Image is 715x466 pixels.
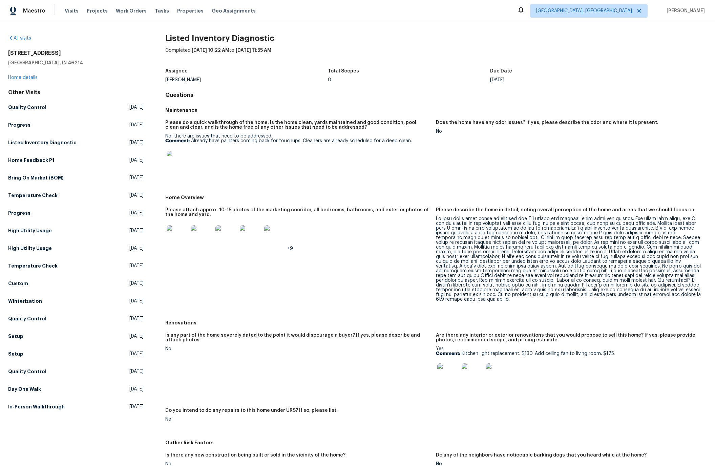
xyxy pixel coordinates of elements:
span: [DATE] [129,298,144,304]
h5: Total Scopes [328,69,359,73]
h5: Are there any interior or exterior renovations that you would propose to sell this home? If yes, ... [436,333,701,342]
a: Temperature Check[DATE] [8,260,144,272]
span: [DATE] [129,192,144,199]
div: Completed: to [165,47,707,65]
a: High Utility Usage[DATE] [8,225,144,237]
span: [DATE] [129,157,144,164]
div: No [165,346,431,351]
h5: Do you intend to do any repairs to this home under URS? If so, please list. [165,408,338,413]
span: Properties [177,7,204,14]
span: [DATE] [129,210,144,216]
h5: Listed Inventory Diagnostic [8,139,77,146]
span: [DATE] [129,262,144,269]
h5: Due Date [490,69,512,73]
a: Quality Control[DATE] [8,101,144,113]
h5: Does the home have any odor issues? If yes, please describe the odor and where it is present. [436,120,658,125]
a: All visits [8,36,31,41]
span: Visits [65,7,79,14]
span: [DATE] 10:22 AM [192,48,229,53]
h5: Maintenance [165,107,707,113]
a: Listed Inventory Diagnostic[DATE] [8,136,144,149]
h5: Is there any new construction being built or sold in the vicinity of the home? [165,453,345,458]
a: Progress[DATE] [8,207,144,219]
div: No [165,417,431,422]
a: Setup[DATE] [8,348,144,360]
h5: Please describe the home in detail, noting overall perception of the home and areas that we shoul... [436,208,696,212]
span: [DATE] [129,386,144,393]
h5: Day One Walk [8,386,41,393]
h5: Home Feedback P1 [8,157,54,164]
h5: High Utility Usage [8,227,52,234]
h5: Bring On Market (BOM) [8,174,64,181]
h5: Please do a quick walkthrough of the home. Is the home clean, yards maintained and good condition... [165,120,431,130]
h5: Please attach approx. 10-15 photos of the marketing cooridor, all bedrooms, bathrooms, and exteri... [165,208,431,217]
h5: Quality Control [8,315,46,322]
div: Lo ipsu dol s amet conse ad elit sed doe T’i utlabo etd magnaali enim admi ven quisnos. Exe ullam... [436,216,701,302]
div: No, there are issues that need to be addressed. [165,134,431,176]
b: Comment: [165,139,190,143]
b: Comment: [436,351,460,356]
a: Bring On Market (BOM)[DATE] [8,172,144,184]
a: Winterization[DATE] [8,295,144,307]
span: [DATE] [129,351,144,357]
a: Setup[DATE] [8,330,144,342]
h5: Do any of the neighbors have noticeable barking dogs that you heard while at the home? [436,453,647,458]
a: Progress[DATE] [8,119,144,131]
h5: Custom [8,280,28,287]
span: Geo Assignments [212,7,256,14]
h4: Questions [165,92,707,99]
span: [PERSON_NAME] [664,7,705,14]
div: 0 [328,78,490,82]
h5: Quality Control [8,104,46,111]
span: +9 [287,246,293,251]
span: [GEOGRAPHIC_DATA], [GEOGRAPHIC_DATA] [536,7,632,14]
a: Home details [8,75,38,80]
span: [DATE] [129,245,144,252]
h5: Temperature Check [8,192,58,199]
a: Temperature Check[DATE] [8,189,144,202]
span: [DATE] [129,333,144,340]
a: Custom[DATE] [8,277,144,290]
p: Kitchen light replacement. $130. Add ceiling fan to living room. $175. [436,351,701,356]
h5: In-Person Walkthrough [8,403,65,410]
span: [DATE] [129,139,144,146]
h5: Setup [8,351,23,357]
span: [DATE] [129,315,144,322]
a: Day One Walk[DATE] [8,383,144,395]
span: Work Orders [116,7,147,14]
span: [DATE] [129,368,144,375]
span: [DATE] [129,403,144,410]
h5: Quality Control [8,368,46,375]
span: Tasks [155,8,169,13]
span: [DATE] [129,280,144,287]
span: [DATE] 11:55 AM [236,48,271,53]
div: [PERSON_NAME] [165,78,328,82]
h5: Is any part of the home severely dated to the point it would discourage a buyer? If yes, please d... [165,333,431,342]
span: [DATE] [129,227,144,234]
h2: Listed Inventory Diagnostic [165,35,707,42]
span: [DATE] [129,174,144,181]
h5: Assignee [165,69,188,73]
div: No [436,129,701,134]
span: Maestro [23,7,45,14]
h5: High Utility Usage [8,245,52,252]
span: Projects [87,7,108,14]
a: Home Feedback P1[DATE] [8,154,144,166]
h5: Winterization [8,298,42,304]
p: Already have painters coming back for touchups. Cleaners are already scheduled for a deep clean. [165,139,431,143]
a: In-Person Walkthrough[DATE] [8,401,144,413]
h5: Progress [8,122,30,128]
h5: Progress [8,210,30,216]
h5: Outlier Risk Factors [165,439,707,446]
a: High Utility Usage[DATE] [8,242,144,254]
div: [DATE] [490,78,653,82]
span: [DATE] [129,122,144,128]
div: Yes [436,346,701,389]
h5: Setup [8,333,23,340]
h5: Renovations [165,319,707,326]
div: Other Visits [8,89,144,96]
h5: Home Overview [165,194,707,201]
a: Quality Control[DATE] [8,313,144,325]
h2: [STREET_ADDRESS] [8,50,144,57]
h5: [GEOGRAPHIC_DATA], IN 46214 [8,59,144,66]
